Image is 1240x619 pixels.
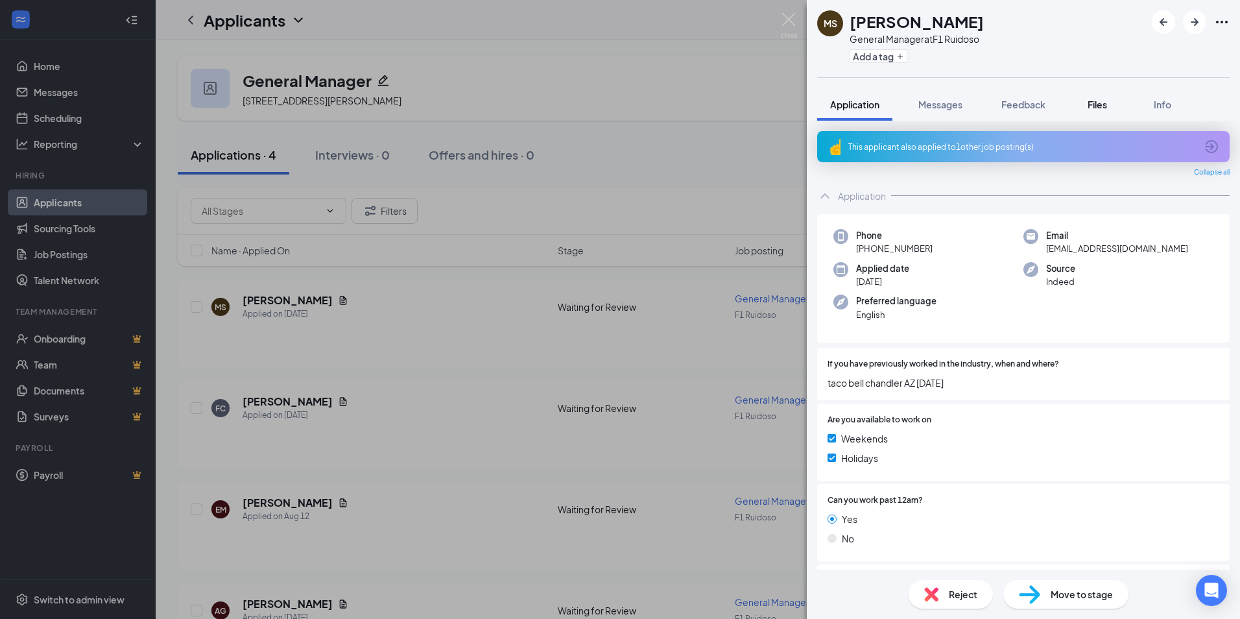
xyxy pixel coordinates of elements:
[828,414,931,426] span: Are you available to work on
[856,275,909,288] span: [DATE]
[856,262,909,275] span: Applied date
[850,49,907,63] button: PlusAdd a tag
[842,531,854,546] span: No
[1196,575,1227,606] div: Open Intercom Messenger
[830,99,879,110] span: Application
[848,141,1196,152] div: This applicant also applied to 1 other job posting(s)
[824,17,837,30] div: MS
[856,308,936,321] span: English
[841,431,888,446] span: Weekends
[1051,587,1113,601] span: Move to stage
[1046,229,1188,242] span: Email
[1046,275,1075,288] span: Indeed
[1046,262,1075,275] span: Source
[1154,99,1171,110] span: Info
[1156,14,1171,30] svg: ArrowLeftNew
[850,10,984,32] h1: [PERSON_NAME]
[842,512,857,526] span: Yes
[918,99,962,110] span: Messages
[841,451,878,465] span: Holidays
[828,376,1219,390] span: taco bell chandler AZ [DATE]
[1214,14,1230,30] svg: Ellipses
[838,189,886,202] div: Application
[856,229,933,242] span: Phone
[1194,167,1230,178] span: Collapse all
[949,587,977,601] span: Reject
[1046,242,1188,255] span: [EMAIL_ADDRESS][DOMAIN_NAME]
[850,32,984,45] div: General Manager at F1 Ruidoso
[828,358,1059,370] span: If you have previously worked in the industry, when and where?
[1001,99,1045,110] span: Feedback
[896,53,904,60] svg: Plus
[1183,10,1206,34] button: ArrowRight
[817,188,833,204] svg: ChevronUp
[828,494,923,507] span: Can you work past 12am?
[1152,10,1175,34] button: ArrowLeftNew
[1204,139,1219,154] svg: ArrowCircle
[856,295,936,308] span: Preferred language
[1187,14,1202,30] svg: ArrowRight
[1088,99,1107,110] span: Files
[856,242,933,255] span: [PHONE_NUMBER]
